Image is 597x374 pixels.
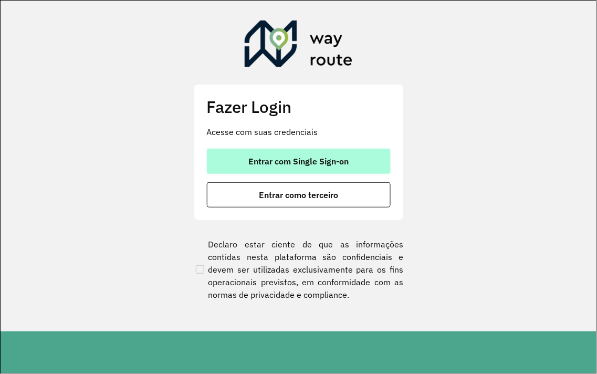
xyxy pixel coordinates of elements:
[207,149,391,174] button: button
[207,182,391,207] button: button
[194,238,404,301] label: Declaro estar ciente de que as informações contidas nesta plataforma são confidenciais e devem se...
[248,157,349,165] span: Entrar com Single Sign-on
[245,20,353,71] img: Roteirizador AmbevTech
[207,126,391,138] p: Acesse com suas credenciais
[207,97,391,117] h2: Fazer Login
[259,191,338,199] span: Entrar como terceiro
